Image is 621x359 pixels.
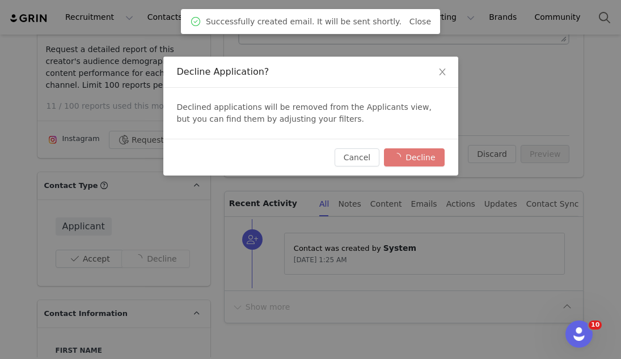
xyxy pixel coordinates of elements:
[206,16,402,28] span: Successfully created email. It will be sent shortly.
[9,9,320,22] body: Rich Text Area. Press ALT-0 for help.
[163,88,458,139] div: Declined applications will be removed from the Applicants view, but you can find them by adjustin...
[565,320,593,348] iframe: Intercom live chat
[177,66,445,78] div: Decline Application?
[589,320,602,330] span: 10
[409,17,431,26] a: Close
[426,57,458,88] button: Close
[335,148,379,166] button: Cancel
[438,67,447,76] i: icon: close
